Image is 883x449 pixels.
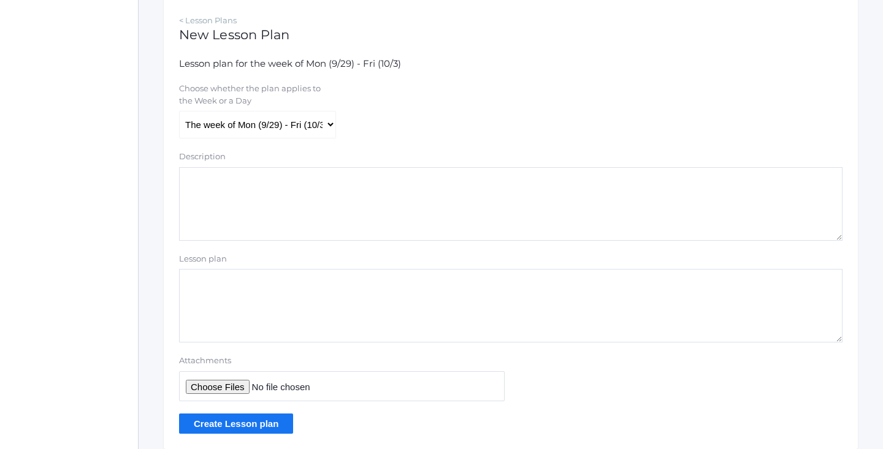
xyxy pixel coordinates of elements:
span: Lesson plan for the week of Mon (9/29) - Fri (10/3) [179,58,401,69]
h1: New Lesson Plan [179,28,843,42]
label: Attachments [179,355,505,367]
a: < Lesson Plans [179,15,237,25]
label: Lesson plan [179,253,227,265]
label: Description [179,151,226,163]
input: Create Lesson plan [179,413,293,434]
label: Choose whether the plan applies to the Week or a Day [179,83,335,107]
